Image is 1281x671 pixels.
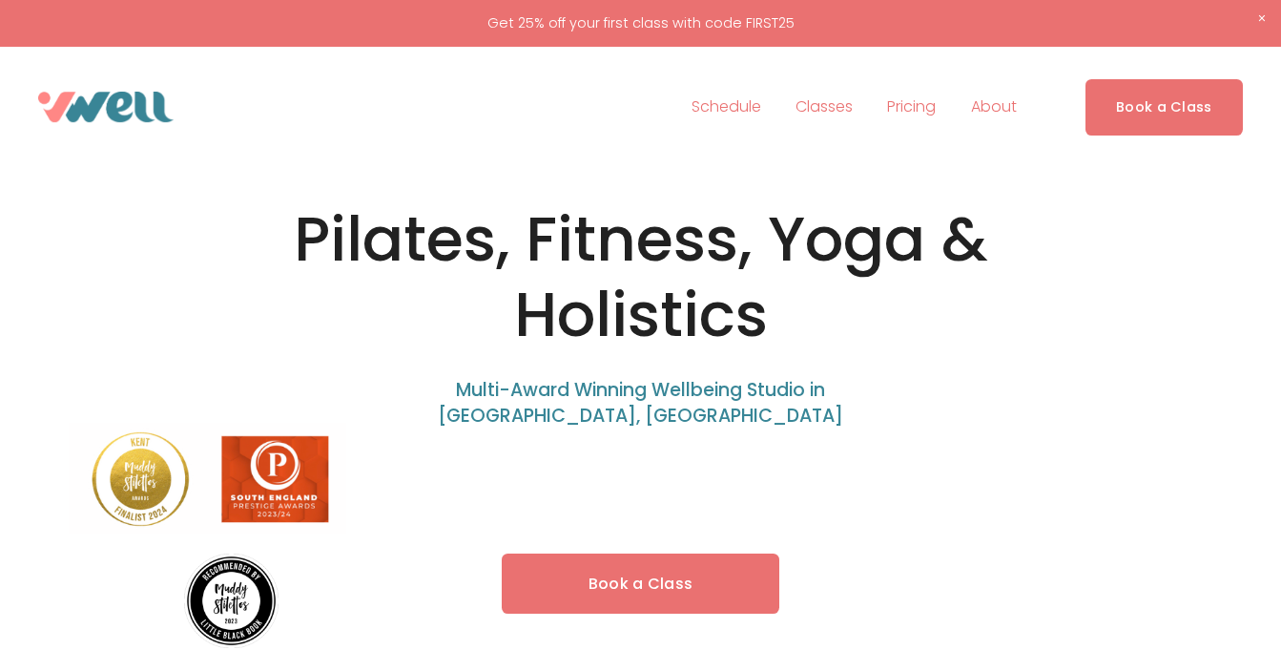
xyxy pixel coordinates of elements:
h1: Pilates, Fitness, Yoga & Holistics [213,202,1068,353]
span: Multi-Award Winning Wellbeing Studio in [GEOGRAPHIC_DATA], [GEOGRAPHIC_DATA] [438,377,843,429]
a: folder dropdown [971,92,1017,122]
a: Schedule [692,92,761,122]
img: VWell [38,92,174,122]
a: folder dropdown [795,92,853,122]
a: Pricing [887,92,936,122]
span: Classes [795,94,853,121]
a: Book a Class [502,554,780,614]
span: About [971,94,1017,121]
a: Book a Class [1085,79,1243,136]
